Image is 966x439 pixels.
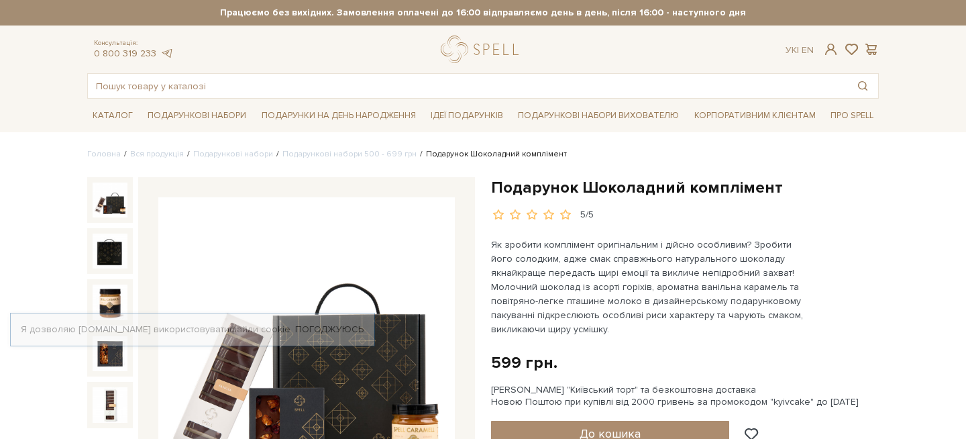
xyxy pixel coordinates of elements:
p: Як зробити комплімент оригінальним і дійсно особливим? Зробити його солодким, адже смак справжньо... [491,238,806,336]
a: Подарункові набори 500 - 699 грн [282,149,417,159]
a: Корпоративним клієнтам [689,104,821,127]
a: Подарункові набори [193,149,273,159]
input: Пошук товару у каталозі [88,74,847,98]
a: telegram [160,48,173,59]
img: Подарунок Шоколадний комплімент [93,234,127,269]
div: Ук [786,44,814,56]
a: Головна [87,149,121,159]
a: Ідеї подарунків [425,105,508,126]
a: En [802,44,814,56]
div: [PERSON_NAME] "Київський торт" та безкоштовна доставка Новою Поштою при купівлі від 2000 гривень ... [491,384,879,408]
a: Подарункові набори [142,105,252,126]
a: Подарунки на День народження [256,105,421,126]
li: Подарунок Шоколадний комплімент [417,148,567,160]
h1: Подарунок Шоколадний комплімент [491,177,879,198]
img: Подарунок Шоколадний комплімент [93,183,127,217]
a: файли cookie [229,324,290,335]
div: Я дозволяю [DOMAIN_NAME] використовувати [11,324,374,336]
span: Консультація: [94,39,173,48]
img: Подарунок Шоколадний комплімент [93,336,127,371]
a: Про Spell [825,105,879,126]
a: 0 800 319 233 [94,48,156,59]
a: Каталог [87,105,138,126]
div: 599 грн. [491,352,557,373]
a: Погоджуюсь [295,324,364,336]
img: Подарунок Шоколадний комплімент [93,387,127,422]
img: Подарунок Шоколадний комплімент [93,285,127,320]
strong: Працюємо без вихідних. Замовлення оплачені до 16:00 відправляємо день в день, після 16:00 - насту... [87,7,879,19]
div: 5/5 [580,209,594,222]
span: | [797,44,799,56]
a: logo [441,36,525,63]
button: Пошук товару у каталозі [847,74,878,98]
a: Подарункові набори вихователю [513,104,684,127]
a: Вся продукція [130,149,184,159]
